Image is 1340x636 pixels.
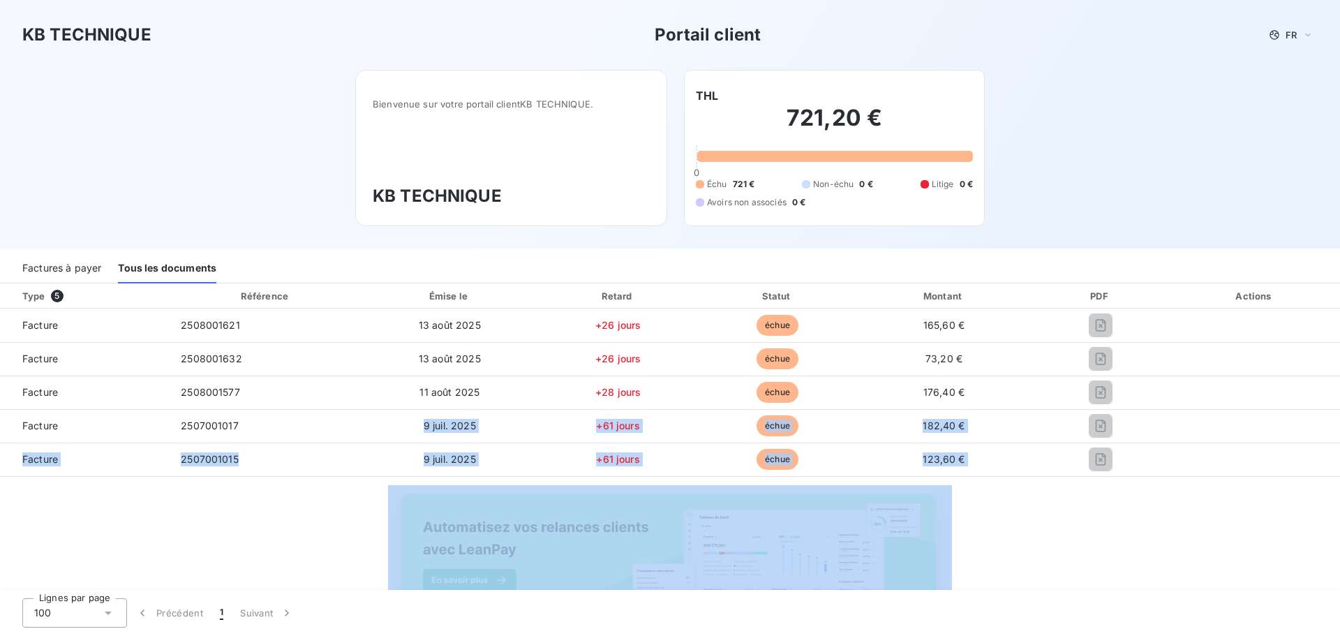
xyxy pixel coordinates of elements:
span: 1 [220,606,223,620]
span: échue [757,415,798,436]
div: Montant [859,289,1029,303]
span: FR [1286,29,1297,40]
span: 2508001632 [181,353,242,364]
span: +28 jours [595,386,641,398]
span: 9 juil. 2025 [424,420,476,431]
span: +26 jours [595,353,641,364]
span: 2508001577 [181,386,240,398]
h3: KB TECHNIQUE [373,184,650,209]
div: Référence [241,290,288,302]
div: Retard [540,289,696,303]
span: 11 août 2025 [419,386,479,398]
div: Factures à payer [22,254,101,283]
span: 2507001015 [181,453,239,465]
span: 176,40 € [923,386,965,398]
span: 182,40 € [923,420,965,431]
span: 165,60 € [923,319,965,331]
span: 73,20 € [925,353,962,364]
span: 2507001017 [181,420,239,431]
span: échue [757,315,798,336]
span: 2508001621 [181,319,240,331]
h3: KB TECHNIQUE [22,22,151,47]
span: 13 août 2025 [419,353,481,364]
span: +61 jours [596,453,639,465]
span: Non-échu [813,178,854,191]
span: Facture [11,318,158,332]
span: Avoirs non associés [707,196,787,209]
span: 123,60 € [923,453,965,465]
span: 5 [51,290,64,302]
h2: 721,20 € [696,104,973,146]
span: Facture [11,452,158,466]
button: Suivant [232,598,302,628]
span: +26 jours [595,319,641,331]
span: Facture [11,352,158,366]
span: 0 € [792,196,805,209]
span: 0 € [960,178,973,191]
span: échue [757,382,798,403]
span: 100 [34,606,51,620]
span: Facture [11,419,158,433]
h3: Portail client [655,22,761,47]
span: 721 € [733,178,755,191]
button: 1 [211,598,232,628]
div: Émise le [365,289,535,303]
span: Échu [707,178,727,191]
span: Litige [932,178,954,191]
div: Actions [1172,289,1337,303]
span: 13 août 2025 [419,319,481,331]
div: Statut [701,289,854,303]
span: 0 [694,167,699,178]
span: échue [757,348,798,369]
span: Bienvenue sur votre portail client KB TECHNIQUE . [373,98,650,110]
span: échue [757,449,798,470]
span: 9 juil. 2025 [424,453,476,465]
span: Facture [11,385,158,399]
div: Type [14,289,167,303]
button: Précédent [127,598,211,628]
div: Tous les documents [118,254,216,283]
div: PDF [1034,289,1167,303]
span: +61 jours [596,420,639,431]
span: 0 € [859,178,872,191]
h6: THL [696,87,718,104]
